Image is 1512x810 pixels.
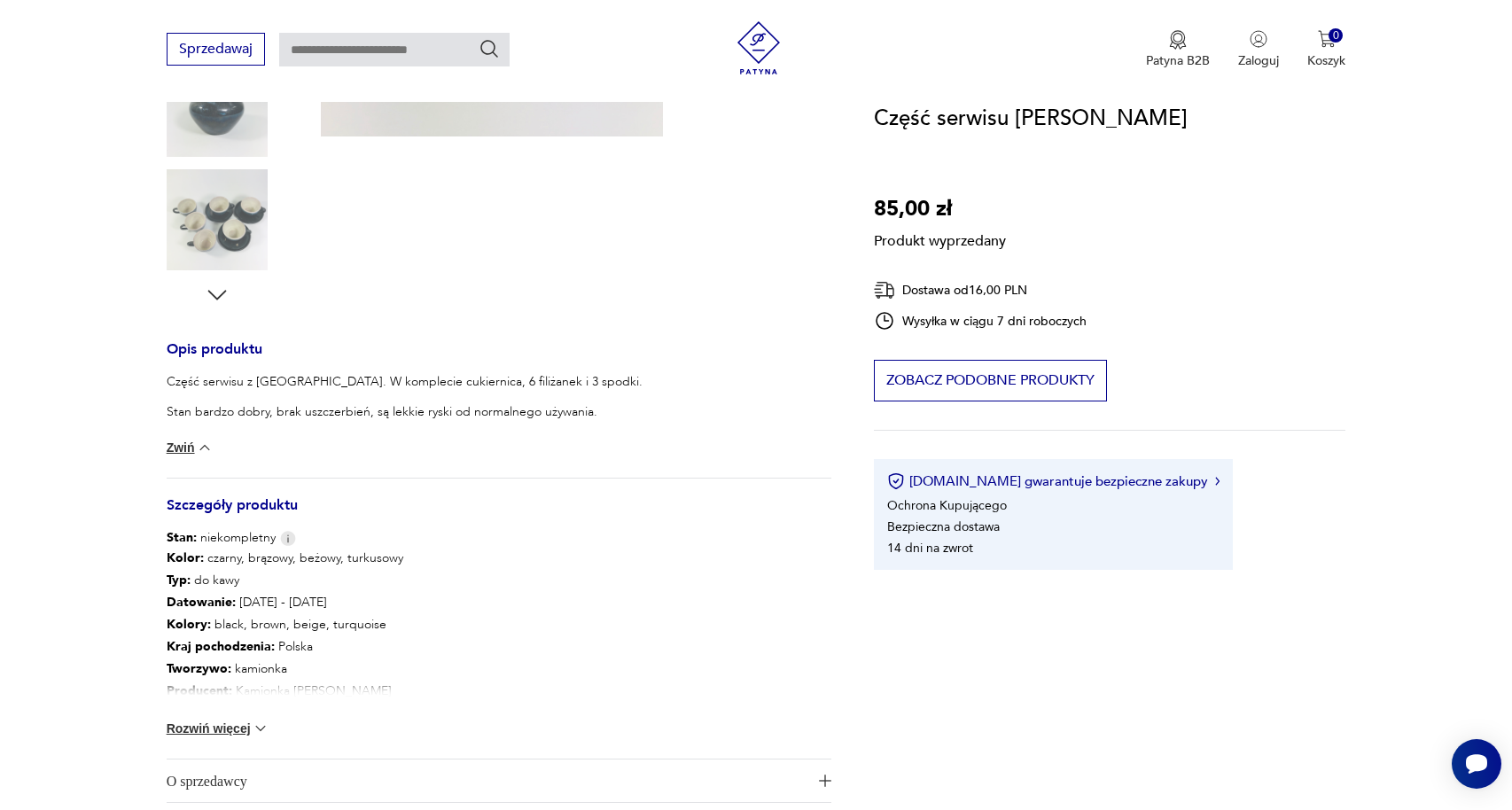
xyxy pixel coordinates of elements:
[1318,30,1336,48] img: Ikona koszyka
[167,549,204,566] b: Kolor:
[887,472,905,490] img: Ikona certyfikatu
[167,613,417,635] p: black, brown, beige, turquoise
[887,540,973,557] li: 14 dni na zwrot
[1146,30,1210,69] button: Patyna B2B
[874,310,1087,331] div: Wysyłka w ciągu 7 dni roboczych
[167,660,231,677] b: Tworzywo :
[479,38,500,59] button: Szukaj
[167,759,831,802] button: Ikona plusaO sprzedawcy
[874,192,1006,226] p: 85,00 zł
[167,569,417,591] p: do kawy
[1146,52,1210,69] p: Patyna B2B
[167,500,831,529] h3: Szczegóły produktu
[167,680,417,702] p: Kamionka [PERSON_NAME]
[167,33,265,66] button: Sprzedawaj
[167,720,269,737] button: Rozwiń więcej
[252,720,269,737] img: chevron down
[167,616,211,633] b: Kolory :
[167,344,831,373] h3: Opis produktu
[280,531,296,546] img: Info icon
[1329,28,1344,43] div: 0
[1169,30,1187,50] img: Ikona medalu
[167,373,643,391] p: Część serwisu z [GEOGRAPHIC_DATA]. W komplecie cukiernica, 6 filiżanek i 3 spodki.
[1238,30,1279,69] button: Zaloguj
[167,638,275,655] b: Kraj pochodzenia :
[874,102,1188,136] h1: Część serwisu [PERSON_NAME]
[167,759,807,802] span: O sprzedawcy
[167,635,417,658] p: Polska
[167,44,265,57] a: Sprzedawaj
[887,497,1007,514] li: Ochrona Kupującego
[1307,30,1345,69] button: 0Koszyk
[1215,477,1220,486] img: Ikona strzałki w prawo
[167,529,197,546] b: Stan:
[819,775,831,787] img: Ikona plusa
[167,682,232,699] b: Producent :
[1307,52,1345,69] p: Koszyk
[874,279,1087,301] div: Dostawa od 16,00 PLN
[732,21,785,74] img: Patyna - sklep z meblami i dekoracjami vintage
[167,594,236,611] b: Datowanie :
[196,439,214,456] img: chevron down
[1146,30,1210,69] a: Ikona medaluPatyna B2B
[1250,30,1267,48] img: Ikonka użytkownika
[167,658,417,680] p: kamionka
[887,518,1000,535] li: Bezpieczna dostawa
[167,547,417,569] p: czarny, brązowy, beżowy, turkusowy
[887,472,1220,490] button: [DOMAIN_NAME] gwarantuje bezpieczne zakupy
[874,226,1006,251] p: Produkt wyprzedany
[1452,739,1501,789] iframe: Smartsupp widget button
[874,360,1107,401] button: Zobacz podobne produkty
[167,572,191,588] b: Typ :
[1238,52,1279,69] p: Zaloguj
[167,439,214,456] button: Zwiń
[167,591,417,613] p: [DATE] - [DATE]
[874,279,895,301] img: Ikona dostawy
[167,403,643,421] p: Stan bardzo dobry, brak uszczerbień, są lekkie ryski od normalnego używania.
[167,529,276,547] span: niekompletny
